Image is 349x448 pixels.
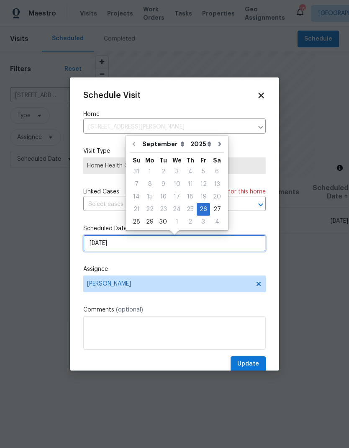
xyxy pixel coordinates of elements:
[237,359,259,369] span: Update
[197,203,210,216] div: Fri Sep 26 2025
[130,203,143,216] div: Sun Sep 21 2025
[143,178,157,190] div: 8
[184,166,197,178] div: 4
[213,157,221,163] abbr: Saturday
[255,199,267,211] button: Open
[157,216,170,228] div: Tue Sep 30 2025
[170,178,184,190] div: 10
[170,203,184,215] div: 24
[170,191,184,203] div: Wed Sep 17 2025
[157,203,170,216] div: Tue Sep 23 2025
[197,166,210,178] div: 5
[87,162,262,170] span: Home Health Checkup
[157,165,170,178] div: Tue Sep 02 2025
[145,157,154,163] abbr: Monday
[130,203,143,215] div: 21
[210,216,224,228] div: 4
[170,191,184,203] div: 17
[210,178,224,190] div: 13
[140,138,188,150] select: Month
[143,191,157,203] div: 15
[188,138,213,150] select: Year
[186,157,194,163] abbr: Thursday
[143,165,157,178] div: Mon Sep 01 2025
[197,178,210,190] div: 12
[159,157,167,163] abbr: Tuesday
[157,191,170,203] div: 16
[83,110,266,118] label: Home
[143,178,157,191] div: Mon Sep 08 2025
[197,191,210,203] div: 19
[184,191,197,203] div: 18
[257,91,266,100] span: Close
[231,356,266,372] button: Update
[210,165,224,178] div: Sat Sep 06 2025
[157,191,170,203] div: Tue Sep 16 2025
[170,166,184,178] div: 3
[143,166,157,178] div: 1
[128,136,140,152] button: Go to previous month
[83,121,253,134] input: Enter in an address
[210,191,224,203] div: 20
[87,281,251,287] span: [PERSON_NAME]
[143,203,157,215] div: 22
[83,198,242,211] input: Select cases
[200,157,206,163] abbr: Friday
[184,191,197,203] div: Thu Sep 18 2025
[184,216,197,228] div: Thu Oct 02 2025
[83,147,266,155] label: Visit Type
[83,224,266,233] label: Scheduled Date
[83,265,266,273] label: Assignee
[197,191,210,203] div: Fri Sep 19 2025
[210,216,224,228] div: Sat Oct 04 2025
[210,166,224,178] div: 6
[130,191,143,203] div: Sun Sep 14 2025
[143,191,157,203] div: Mon Sep 15 2025
[197,203,210,215] div: 26
[197,165,210,178] div: Fri Sep 05 2025
[157,203,170,215] div: 23
[197,178,210,191] div: Fri Sep 12 2025
[170,216,184,228] div: Wed Oct 01 2025
[184,203,197,215] div: 25
[197,216,210,228] div: 3
[143,203,157,216] div: Mon Sep 22 2025
[170,216,184,228] div: 1
[184,178,197,191] div: Thu Sep 11 2025
[130,216,143,228] div: 28
[133,157,141,163] abbr: Sunday
[157,178,170,191] div: Tue Sep 09 2025
[83,235,266,252] input: M/D/YYYY
[184,178,197,190] div: 11
[130,165,143,178] div: Sun Aug 31 2025
[157,178,170,190] div: 9
[170,203,184,216] div: Wed Sep 24 2025
[130,178,143,191] div: Sun Sep 07 2025
[197,216,210,228] div: Fri Oct 03 2025
[143,216,157,228] div: Mon Sep 29 2025
[130,166,143,178] div: 31
[157,216,170,228] div: 30
[213,136,226,152] button: Go to next month
[116,307,143,313] span: (optional)
[157,166,170,178] div: 2
[210,203,224,215] div: 27
[130,191,143,203] div: 14
[83,306,266,314] label: Comments
[83,91,141,100] span: Schedule Visit
[170,165,184,178] div: Wed Sep 03 2025
[143,216,157,228] div: 29
[210,191,224,203] div: Sat Sep 20 2025
[83,188,119,196] span: Linked Cases
[170,178,184,191] div: Wed Sep 10 2025
[184,216,197,228] div: 2
[184,203,197,216] div: Thu Sep 25 2025
[210,203,224,216] div: Sat Sep 27 2025
[130,216,143,228] div: Sun Sep 28 2025
[184,165,197,178] div: Thu Sep 04 2025
[130,178,143,190] div: 7
[172,157,182,163] abbr: Wednesday
[210,178,224,191] div: Sat Sep 13 2025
